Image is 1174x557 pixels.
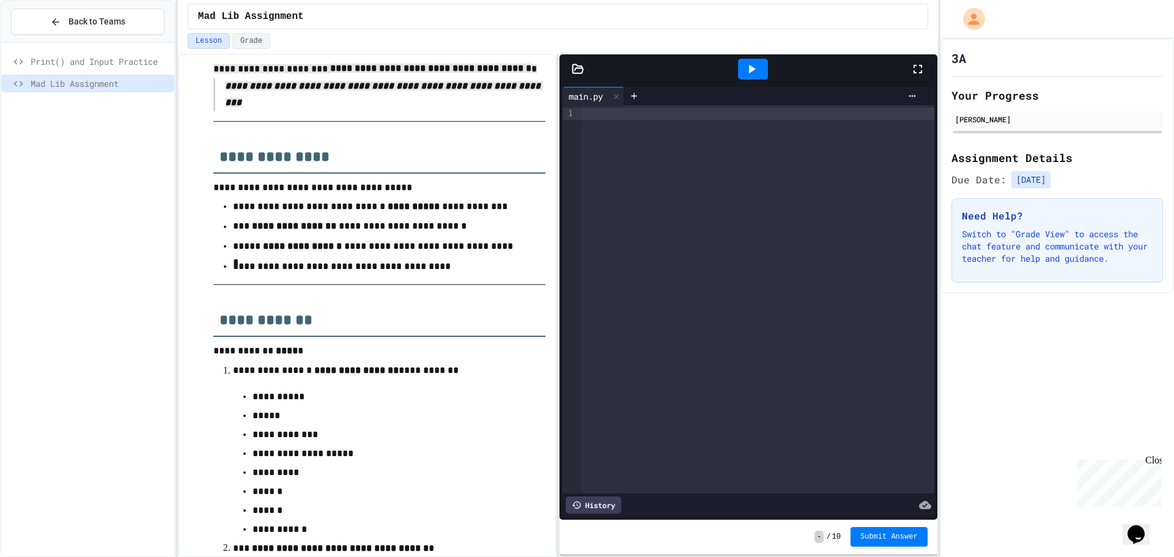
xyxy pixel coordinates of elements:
span: / [826,532,830,542]
span: 10 [832,532,841,542]
span: Submit Answer [860,532,918,542]
button: Grade [232,33,270,49]
span: Due Date: [951,172,1006,187]
iframe: chat widget [1072,455,1162,507]
span: Print() and Input Practice [31,55,169,68]
span: Mad Lib Assignment [31,77,169,90]
p: Switch to "Grade View" to access the chat feature and communicate with your teacher for help and ... [962,228,1153,265]
h2: Your Progress [951,87,1163,104]
div: 1 [563,108,575,120]
h2: Assignment Details [951,149,1163,166]
button: Lesson [188,33,230,49]
h3: Need Help? [962,208,1153,223]
span: - [814,531,824,543]
iframe: chat widget [1123,508,1162,545]
div: History [566,496,621,514]
button: Submit Answer [851,527,928,547]
div: [PERSON_NAME] [955,114,1159,125]
div: My Account [950,5,988,33]
div: main.py [563,87,624,105]
div: Chat with us now!Close [5,5,84,78]
span: Mad Lib Assignment [198,9,304,24]
button: Back to Teams [11,9,164,35]
div: main.py [563,90,609,103]
h1: 3A [951,50,966,67]
span: Back to Teams [68,15,125,28]
span: [DATE] [1011,171,1050,188]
